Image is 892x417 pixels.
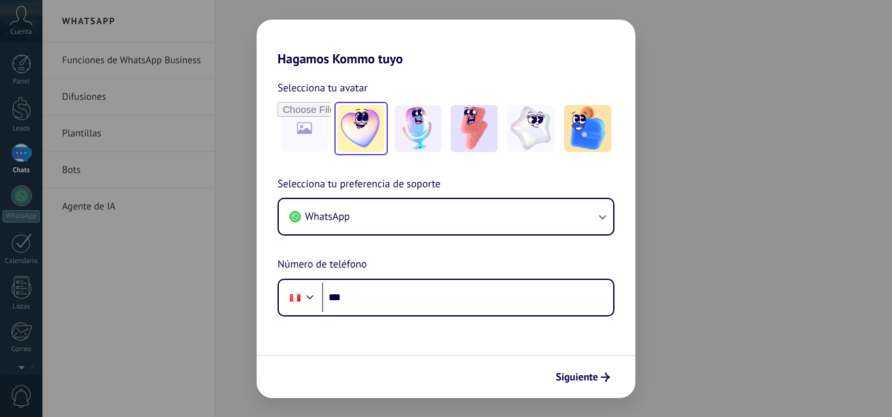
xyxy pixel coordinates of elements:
img: -2.jpeg [394,105,441,152]
span: Número de teléfono [278,256,367,273]
span: Selecciona tu avatar [278,80,368,97]
span: WhatsApp [305,210,350,223]
button: WhatsApp [279,199,613,234]
button: Siguiente [550,366,616,388]
img: -4.jpeg [507,105,554,152]
img: -5.jpeg [564,105,611,152]
div: Peru: + 51 [283,284,308,311]
img: -3.jpeg [451,105,498,152]
img: -1.jpeg [338,105,385,152]
span: Siguiente [556,373,598,382]
span: Selecciona tu preferencia de soporte [278,176,441,193]
h2: Hagamos Kommo tuyo [257,20,635,67]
